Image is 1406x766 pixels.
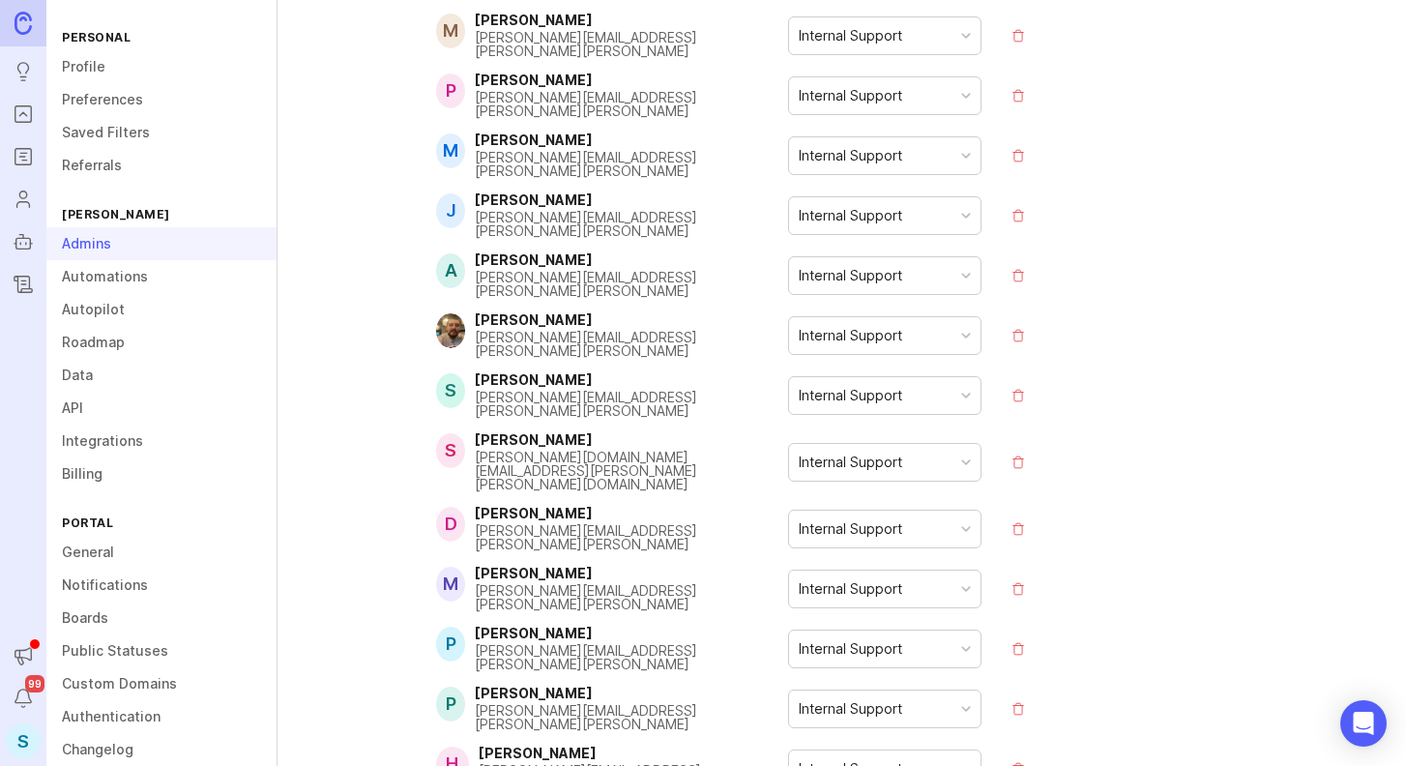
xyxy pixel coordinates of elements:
[475,331,788,358] div: [PERSON_NAME][EMAIL_ADDRESS][PERSON_NAME][PERSON_NAME]
[475,507,788,520] div: [PERSON_NAME]
[475,313,788,327] div: [PERSON_NAME]
[6,638,41,673] button: Announcements
[25,675,44,692] span: 99
[799,698,902,720] div: Internal Support
[475,627,788,640] div: [PERSON_NAME]
[1005,382,1032,409] button: remove
[799,265,902,286] div: Internal Support
[799,325,902,346] div: Internal Support
[6,224,41,259] a: Autopilot
[475,373,788,387] div: [PERSON_NAME]
[479,747,788,760] div: [PERSON_NAME]
[6,182,41,217] a: Users
[475,74,788,87] div: [PERSON_NAME]
[799,638,902,660] div: Internal Support
[436,313,465,348] img: Cesar Molina
[475,31,788,58] div: [PERSON_NAME][EMAIL_ADDRESS][PERSON_NAME][PERSON_NAME]
[799,205,902,226] div: Internal Support
[46,50,277,83] a: Profile
[475,271,788,298] div: [PERSON_NAME][EMAIL_ADDRESS][PERSON_NAME][PERSON_NAME]
[46,700,277,733] a: Authentication
[6,97,41,132] a: Portal
[6,267,41,302] a: Changelog
[475,151,788,178] div: [PERSON_NAME][EMAIL_ADDRESS][PERSON_NAME][PERSON_NAME]
[799,145,902,166] div: Internal Support
[46,392,277,425] a: API
[436,253,465,288] div: A
[436,14,465,48] div: M
[1340,700,1387,747] div: Open Intercom Messenger
[46,359,277,392] a: Data
[6,54,41,89] a: Ideas
[1005,635,1032,663] button: remove
[1005,142,1032,169] button: remove
[46,733,277,766] a: Changelog
[475,567,788,580] div: [PERSON_NAME]
[1005,322,1032,349] button: remove
[46,536,277,569] a: General
[436,507,465,542] div: D
[46,457,277,490] a: Billing
[6,681,41,716] button: Notifications
[475,524,788,551] div: [PERSON_NAME][EMAIL_ADDRESS][PERSON_NAME][PERSON_NAME]
[475,253,788,267] div: [PERSON_NAME]
[1005,695,1032,722] button: remove
[436,433,465,468] div: S
[1005,575,1032,603] button: remove
[46,425,277,457] a: Integrations
[799,578,902,600] div: Internal Support
[436,193,465,228] div: J
[1005,449,1032,476] button: remove
[799,452,902,473] div: Internal Support
[799,85,902,106] div: Internal Support
[436,133,465,168] div: M
[6,139,41,174] a: Roadmaps
[475,391,788,418] div: [PERSON_NAME][EMAIL_ADDRESS][PERSON_NAME][PERSON_NAME]
[475,14,788,27] div: [PERSON_NAME]
[46,149,277,182] a: Referrals
[799,385,902,406] div: Internal Support
[475,433,788,447] div: [PERSON_NAME]
[1005,22,1032,49] button: remove
[436,687,465,722] div: P
[436,74,465,108] div: P
[6,723,41,758] button: S
[46,293,277,326] a: Autopilot
[475,91,788,118] div: [PERSON_NAME][EMAIL_ADDRESS][PERSON_NAME][PERSON_NAME]
[436,373,465,408] div: S
[46,116,277,149] a: Saved Filters
[475,133,788,147] div: [PERSON_NAME]
[46,24,277,50] div: Personal
[475,193,788,207] div: [PERSON_NAME]
[475,211,788,238] div: [PERSON_NAME][EMAIL_ADDRESS][PERSON_NAME][PERSON_NAME]
[475,644,788,671] div: [PERSON_NAME][EMAIL_ADDRESS][PERSON_NAME][PERSON_NAME]
[799,518,902,540] div: Internal Support
[46,634,277,667] a: Public Statuses
[46,326,277,359] a: Roadmap
[46,602,277,634] a: Boards
[46,667,277,700] a: Custom Domains
[799,25,902,46] div: Internal Support
[46,510,277,536] div: Portal
[46,83,277,116] a: Preferences
[436,627,465,662] div: P
[46,201,277,227] div: [PERSON_NAME]
[1005,202,1032,229] button: remove
[1005,82,1032,109] button: remove
[475,704,788,731] div: [PERSON_NAME][EMAIL_ADDRESS][PERSON_NAME][PERSON_NAME]
[1005,262,1032,289] button: remove
[15,12,32,34] img: Canny Home
[475,451,788,491] div: [PERSON_NAME][DOMAIN_NAME][EMAIL_ADDRESS][PERSON_NAME][PERSON_NAME][DOMAIN_NAME]
[436,567,465,602] div: M
[46,260,277,293] a: Automations
[475,584,788,611] div: [PERSON_NAME][EMAIL_ADDRESS][PERSON_NAME][PERSON_NAME]
[475,687,788,700] div: [PERSON_NAME]
[46,569,277,602] a: Notifications
[1005,516,1032,543] button: remove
